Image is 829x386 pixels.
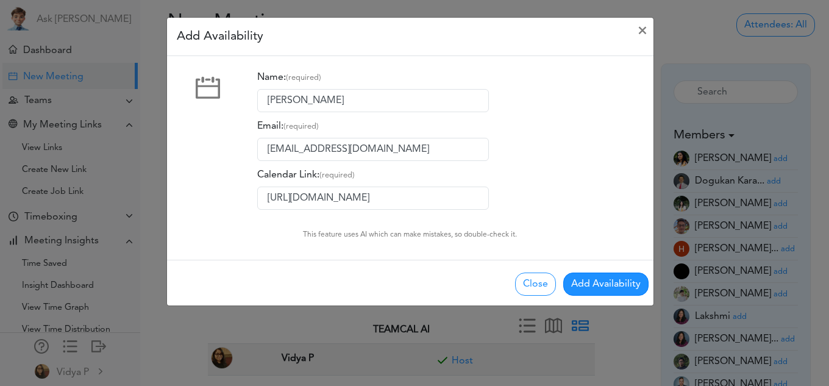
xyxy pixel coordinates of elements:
small: (required) [319,171,355,179]
label: Name: [257,66,321,89]
button: Add Availability [563,273,649,296]
span: × [638,24,647,38]
h5: Add Availability [177,27,263,46]
small: (required) [283,123,319,130]
p: This feature uses AI which can make mistakes, so double-check it. [303,229,517,240]
input: Calendar Link [257,187,489,210]
input: Member's email [257,138,489,161]
label: Email: [257,115,319,138]
button: Close [515,273,556,296]
input: Member's Name [257,89,489,112]
label: Calendar Link: [257,163,355,187]
button: Close [628,14,657,48]
small: (required) [286,74,321,82]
